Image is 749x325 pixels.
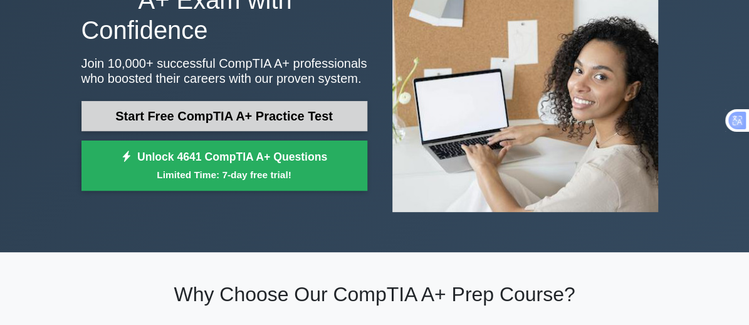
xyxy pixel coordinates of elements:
a: Start Free CompTIA A+ Practice Test [81,101,367,131]
h2: Why Choose Our CompTIA A+ Prep Course? [81,282,668,306]
small: Limited Time: 7-day free trial! [97,168,352,182]
a: Unlock 4641 CompTIA A+ QuestionsLimited Time: 7-day free trial! [81,141,367,191]
p: Join 10,000+ successful CompTIA A+ professionals who boosted their careers with our proven system. [81,56,367,86]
